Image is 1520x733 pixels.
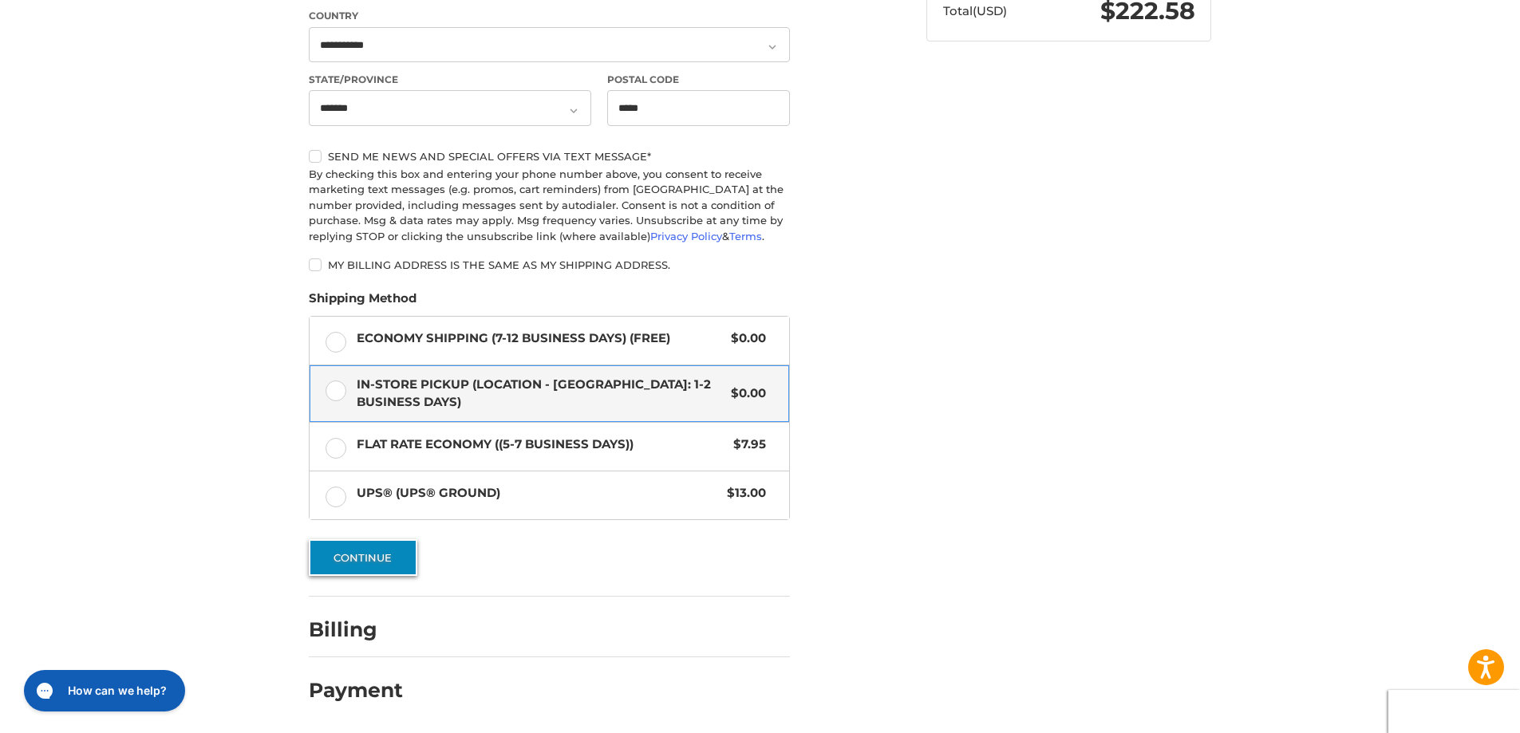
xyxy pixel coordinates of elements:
iframe: Gorgias live chat messenger [16,664,190,717]
span: UPS® (UPS® Ground) [357,484,720,502]
span: $0.00 [723,329,766,348]
span: $13.00 [719,484,766,502]
span: $7.95 [725,435,766,454]
label: My billing address is the same as my shipping address. [309,258,790,271]
h2: Payment [309,678,403,703]
label: Postal Code [607,73,791,87]
a: Terms [729,230,762,242]
a: Privacy Policy [650,230,722,242]
label: Country [309,9,790,23]
button: Continue [309,539,417,576]
label: Send me news and special offers via text message* [309,150,790,163]
label: State/Province [309,73,591,87]
span: Economy Shipping (7-12 Business Days) (Free) [357,329,724,348]
span: In-Store Pickup (Location - [GEOGRAPHIC_DATA]: 1-2 BUSINESS DAYS) [357,376,724,412]
span: Flat Rate Economy ((5-7 Business Days)) [357,435,726,454]
div: By checking this box and entering your phone number above, you consent to receive marketing text ... [309,167,790,245]
h2: Billing [309,617,402,642]
iframe: Google Customer Reviews [1388,690,1520,733]
legend: Shipping Method [309,290,417,315]
span: $0.00 [723,384,766,403]
span: Total (USD) [943,3,1007,18]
